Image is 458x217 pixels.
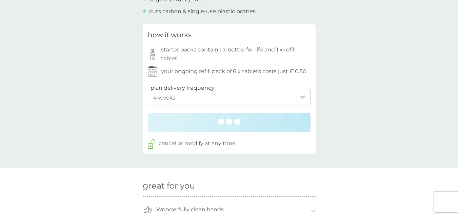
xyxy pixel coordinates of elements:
p: your ongoing refill pack of 6 x tablets costs just £10.50 [161,67,306,76]
img: thumbs-up-icon.svg [144,206,152,213]
p: starter packs contain 1 x bottle-for-life and 1 x refill tablet [161,45,311,63]
p: cuts carbon & single-use plastic bottles [149,7,256,16]
label: plan delivery frequency [151,84,214,92]
h2: great for you [143,181,316,191]
h3: how it works [148,29,192,40]
p: cancel or modify at any time [159,139,236,148]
